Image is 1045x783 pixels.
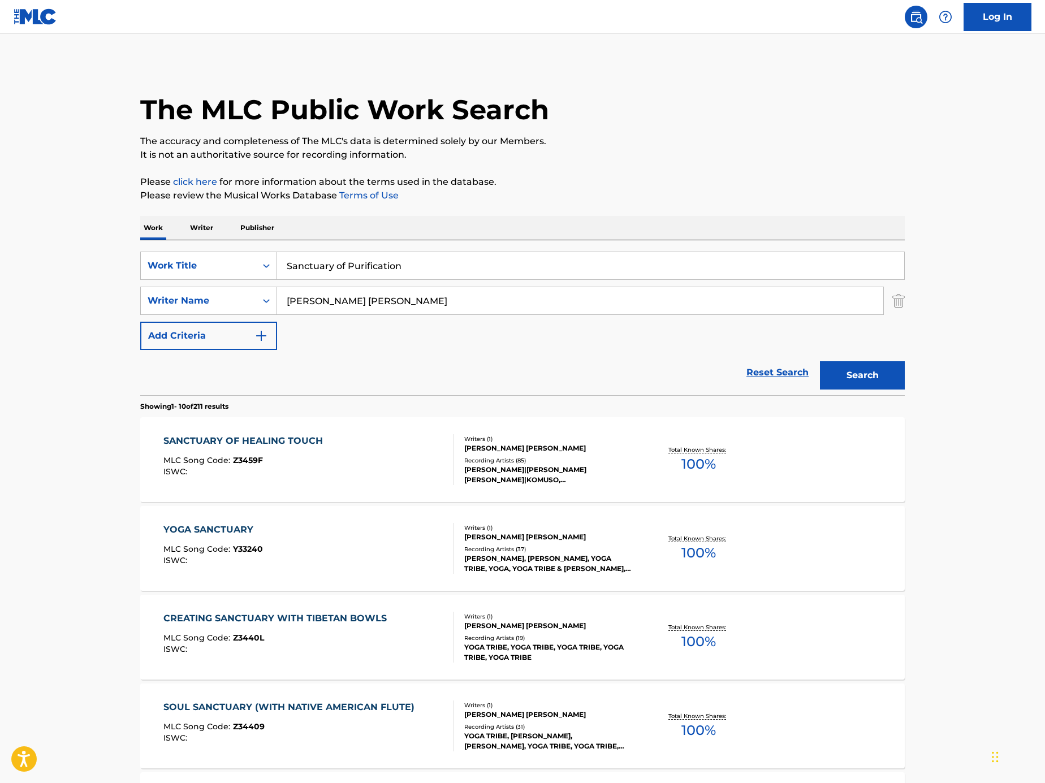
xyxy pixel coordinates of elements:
span: 100 % [681,720,716,741]
div: Recording Artists ( 19 ) [464,634,635,642]
a: SANCTUARY OF HEALING TOUCHMLC Song Code:Z3459FISWC:Writers (1)[PERSON_NAME] [PERSON_NAME]Recordin... [140,417,905,502]
a: Terms of Use [337,190,399,201]
div: SOUL SANCTUARY (WITH NATIVE AMERICAN FLUTE) [163,700,420,714]
div: [PERSON_NAME]|[PERSON_NAME] [PERSON_NAME]|KOMUSO, [DEMOGRAPHIC_DATA] FLUTE, KOMUSO, [PERSON_NAME]... [464,465,635,485]
span: Z3440L [233,633,264,643]
span: 100 % [681,631,716,652]
img: Delete Criterion [892,287,905,315]
div: Writers ( 1 ) [464,612,635,621]
span: MLC Song Code : [163,455,233,465]
p: Total Known Shares: [668,534,729,543]
div: YOGA SANCTUARY [163,523,263,537]
a: Reset Search [741,360,814,385]
img: 9d2ae6d4665cec9f34b9.svg [254,329,268,343]
span: Z34409 [233,721,265,732]
p: Total Known Shares: [668,445,729,454]
div: Writers ( 1 ) [464,435,635,443]
span: ISWC : [163,466,190,477]
span: MLC Song Code : [163,721,233,732]
span: 100 % [681,543,716,563]
p: Total Known Shares: [668,623,729,631]
div: Recording Artists ( 85 ) [464,456,635,465]
span: MLC Song Code : [163,633,233,643]
div: [PERSON_NAME] [PERSON_NAME] [464,710,635,720]
span: 100 % [681,454,716,474]
div: [PERSON_NAME] [PERSON_NAME] [464,621,635,631]
img: help [939,10,952,24]
a: CREATING SANCTUARY WITH TIBETAN BOWLSMLC Song Code:Z3440LISWC:Writers (1)[PERSON_NAME] [PERSON_NA... [140,595,905,680]
p: Writer [187,216,217,240]
span: ISWC : [163,555,190,565]
h1: The MLC Public Work Search [140,93,549,127]
img: search [909,10,923,24]
form: Search Form [140,252,905,395]
a: click here [173,176,217,187]
div: Work Title [148,259,249,272]
p: Showing 1 - 10 of 211 results [140,401,228,412]
div: Drag [992,740,999,774]
div: CREATING SANCTUARY WITH TIBETAN BOWLS [163,612,392,625]
span: MLC Song Code : [163,544,233,554]
p: It is not an authoritative source for recording information. [140,148,905,162]
div: Recording Artists ( 37 ) [464,545,635,553]
button: Add Criteria [140,322,277,350]
div: Writers ( 1 ) [464,701,635,710]
div: Help [934,6,957,28]
div: [PERSON_NAME] [PERSON_NAME] [464,443,635,453]
p: The accuracy and completeness of The MLC's data is determined solely by our Members. [140,135,905,148]
div: SANCTUARY OF HEALING TOUCH [163,434,329,448]
div: Writers ( 1 ) [464,524,635,532]
a: Log In [964,3,1031,31]
iframe: Chat Widget [988,729,1045,783]
p: Work [140,216,166,240]
div: [PERSON_NAME] [PERSON_NAME] [464,532,635,542]
div: Recording Artists ( 31 ) [464,723,635,731]
a: YOGA SANCTUARYMLC Song Code:Y33240ISWC:Writers (1)[PERSON_NAME] [PERSON_NAME]Recording Artists (3... [140,506,905,591]
div: [PERSON_NAME], [PERSON_NAME], YOGA TRIBE, YOGA, YOGA TRIBE & [PERSON_NAME], YOGA TRIBE, [PERSON_N... [464,553,635,574]
div: Writer Name [148,294,249,308]
p: Please review the Musical Works Database [140,189,905,202]
a: Public Search [905,6,927,28]
button: Search [820,361,905,390]
a: SOUL SANCTUARY (WITH NATIVE AMERICAN FLUTE)MLC Song Code:Z34409ISWC:Writers (1)[PERSON_NAME] [PER... [140,683,905,768]
span: Z3459F [233,455,263,465]
img: MLC Logo [14,8,57,25]
p: Total Known Shares: [668,712,729,720]
p: Publisher [237,216,278,240]
span: ISWC : [163,644,190,654]
span: ISWC : [163,733,190,743]
p: Please for more information about the terms used in the database. [140,175,905,189]
div: YOGA TRIBE, [PERSON_NAME], [PERSON_NAME], YOGA TRIBE, YOGA TRIBE, [PERSON_NAME], YOGA TRIBE, [PER... [464,731,635,751]
span: Y33240 [233,544,263,554]
div: YOGA TRIBE, YOGA TRIBE, YOGA TRIBE, YOGA TRIBE, YOGA TRIBE [464,642,635,663]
